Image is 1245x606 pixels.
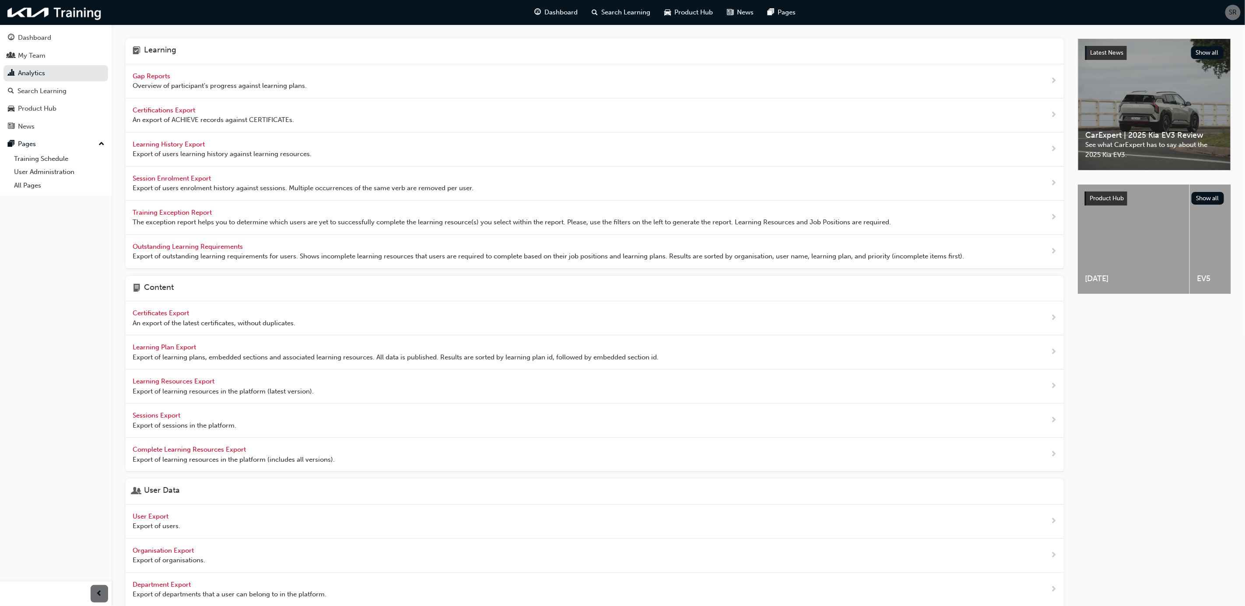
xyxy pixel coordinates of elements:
[126,201,1064,235] a: Training Exception Report The exception report helps you to determine which users are yet to succ...
[133,149,312,159] span: Export of users learning history against learning resources.
[133,581,193,589] span: Department Export
[133,318,295,328] span: An export of the latest certificates, without duplicates.
[1050,584,1057,595] span: next-icon
[535,7,541,18] span: guage-icon
[8,140,14,148] span: pages-icon
[133,115,294,125] span: An export of ACHIEVE records against CERTIFICATEs.
[144,45,176,57] h4: Learning
[133,81,307,91] span: Overview of participant's progress against learning plans.
[1090,49,1123,56] span: Latest News
[8,87,14,95] span: search-icon
[96,589,103,599] span: prev-icon
[4,136,108,152] button: Pages
[133,72,172,80] span: Gap Reports
[1050,381,1057,392] span: next-icon
[4,30,108,46] a: Dashboard
[768,7,775,18] span: pages-icon
[1050,516,1057,527] span: next-icon
[1085,274,1182,284] span: [DATE]
[11,152,108,166] a: Training Schedule
[133,45,140,57] span: learning-icon
[133,209,214,216] span: Training Exception Report
[133,455,335,465] span: Export of learning resources in the platform (includes all versions).
[126,539,1064,573] a: Organisation Export Export of organisations.next-icon
[18,104,56,114] div: Product Hub
[133,106,197,114] span: Certifications Export
[602,7,651,17] span: Search Learning
[126,301,1064,335] a: Certificates Export An export of the latest certificates, without duplicates.next-icon
[1191,46,1224,59] button: Show all
[545,7,578,17] span: Dashboard
[133,411,182,419] span: Sessions Export
[18,139,36,149] div: Pages
[18,86,67,96] div: Search Learning
[1050,144,1057,155] span: next-icon
[4,83,108,99] a: Search Learning
[8,52,14,60] span: people-icon
[133,217,891,227] span: The exception report helps you to determine which users are yet to successfully complete the lear...
[133,446,248,453] span: Complete Learning Resources Export
[126,235,1064,269] a: Outstanding Learning Requirements Export of outstanding learning requirements for users. Shows in...
[1050,178,1057,189] span: next-icon
[144,486,180,497] h4: User Data
[133,421,236,431] span: Export of sessions in the platform.
[133,352,659,362] span: Export of learning plans, embedded sections and associated learning resources. All data is publis...
[8,123,14,131] span: news-icon
[1192,192,1224,205] button: Show all
[585,3,658,21] a: search-iconSearch Learning
[1085,192,1224,205] a: Product HubShow all
[1050,415,1057,426] span: next-icon
[133,251,964,261] span: Export of outstanding learning requirements for users. Shows incomplete learning resources that u...
[1085,140,1224,160] span: See what CarExpert has to say about the 2025 Kia EV3.
[133,174,213,182] span: Session Enrolment Export
[133,377,216,385] span: Learning Resources Export
[720,3,761,21] a: news-iconNews
[1050,76,1057,87] span: next-icon
[4,28,108,136] button: DashboardMy TeamAnalyticsSearch LearningProduct HubNews
[133,589,326,599] span: Export of departments that a user can belong to in the platform.
[18,51,46,61] div: My Team
[126,505,1064,539] a: User Export Export of users.next-icon
[11,165,108,179] a: User Administration
[126,98,1064,132] a: Certifications Export An export of ACHIEVE records against CERTIFICATEs.next-icon
[8,105,14,113] span: car-icon
[133,555,205,565] span: Export of organisations.
[737,7,754,17] span: News
[133,387,314,397] span: Export of learning resources in the platform (latest version).
[1229,7,1237,17] span: SR
[133,140,207,148] span: Learning History Export
[1090,195,1124,202] span: Product Hub
[126,335,1064,369] a: Learning Plan Export Export of learning plans, embedded sections and associated learning resource...
[1050,347,1057,358] span: next-icon
[133,343,198,351] span: Learning Plan Export
[761,3,803,21] a: pages-iconPages
[4,65,108,81] a: Analytics
[4,48,108,64] a: My Team
[4,3,105,21] img: kia-training
[126,369,1064,404] a: Learning Resources Export Export of learning resources in the platform (latest version).next-icon
[133,283,140,294] span: page-icon
[1050,110,1057,121] span: next-icon
[11,179,108,192] a: All Pages
[133,183,473,193] span: Export of users enrolment history against sessions. Multiple occurrences of the same verb are rem...
[665,7,671,18] span: car-icon
[1050,550,1057,561] span: next-icon
[1078,38,1231,171] a: Latest NewsShow allCarExpert | 2025 Kia EV3 ReviewSee what CarExpert has to say about the 2025 Ki...
[144,283,174,294] h4: Content
[126,167,1064,201] a: Session Enrolment Export Export of users enrolment history against sessions. Multiple occurrences...
[133,521,180,531] span: Export of users.
[8,70,14,77] span: chart-icon
[4,101,108,117] a: Product Hub
[675,7,713,17] span: Product Hub
[18,33,51,43] div: Dashboard
[1050,449,1057,460] span: next-icon
[133,512,170,520] span: User Export
[4,118,108,135] a: News
[133,547,196,554] span: Organisation Export
[1078,185,1189,294] a: [DATE]
[778,7,796,17] span: Pages
[1050,212,1057,223] span: next-icon
[1050,313,1057,324] span: next-icon
[126,404,1064,438] a: Sessions Export Export of sessions in the platform.next-icon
